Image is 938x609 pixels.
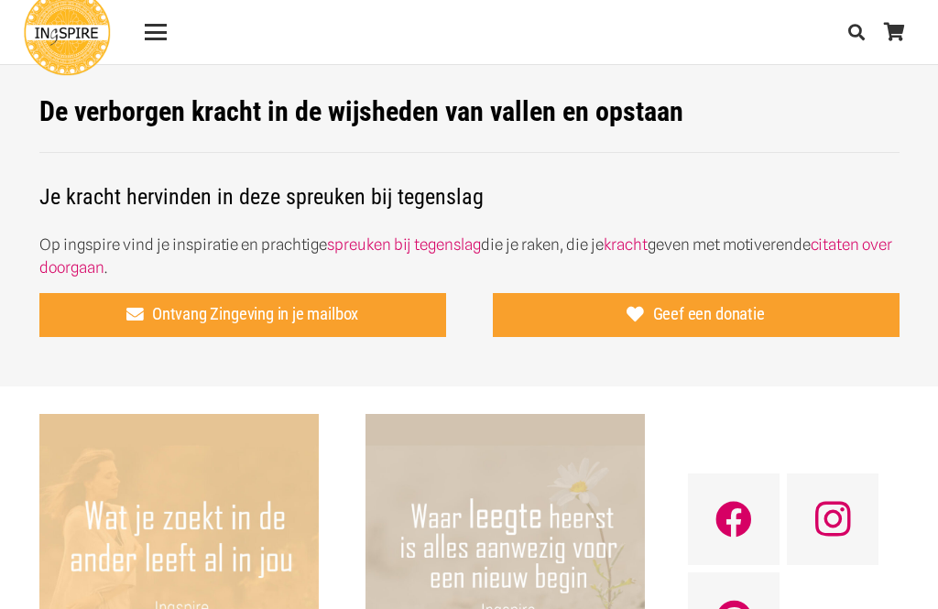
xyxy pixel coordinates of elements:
[365,416,646,434] a: Waar leegte heerst is alles aanwezig voor een nieuw begin © citaat van Ingspire
[787,473,878,565] a: Instagram
[39,234,900,279] p: Op ingspire vind je inspiratie en prachtige die je raken, die je geven met motiverende .
[39,416,319,434] a: Wat je zoekt in de ander leeft al in jou © citaat van Ingspire
[39,293,446,337] a: Ontvang Zingeving in je mailbox
[688,473,780,565] a: Facebook
[838,9,875,55] a: Zoeken
[493,293,900,337] a: Geef een donatie
[653,304,765,324] span: Geef een donatie
[39,95,900,128] h1: De verborgen kracht in de wijsheden van vallen en opstaan
[152,304,358,324] span: Ontvang Zingeving in je mailbox
[39,160,900,210] h2: Je kracht hervinden in deze spreuken bij tegenslag
[39,235,892,277] a: citaten over doorgaan
[327,235,481,254] a: spreuken bij tegenslag
[132,21,179,43] a: Menu
[604,235,648,254] a: kracht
